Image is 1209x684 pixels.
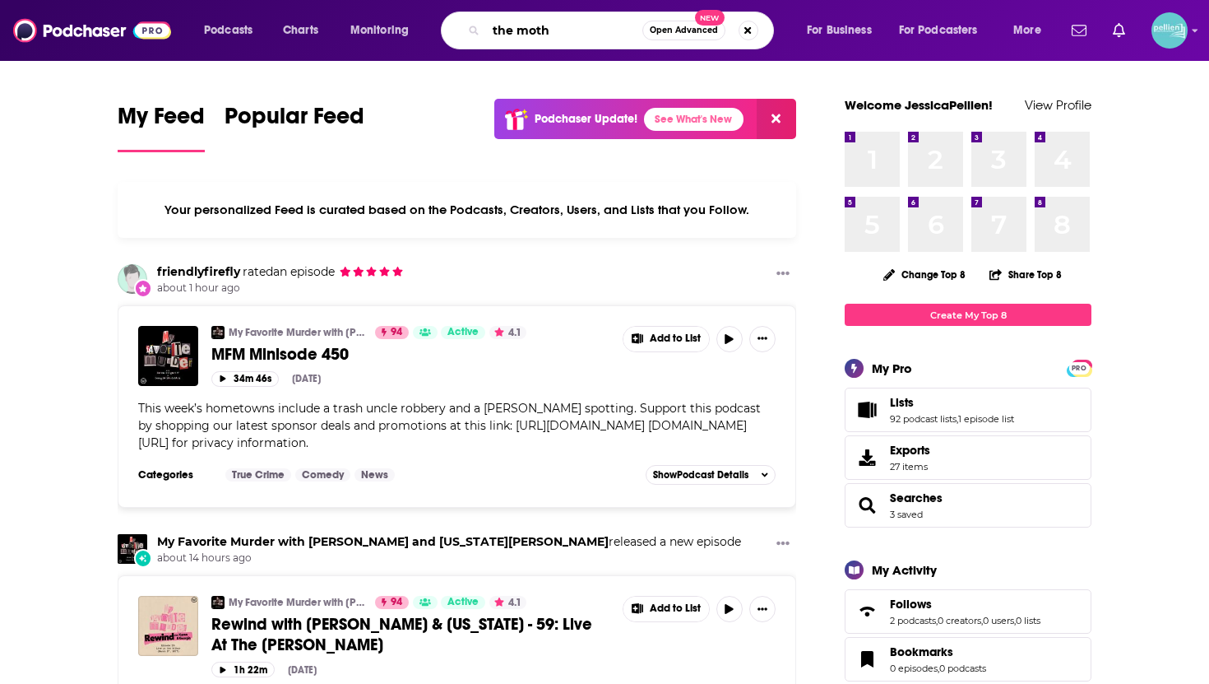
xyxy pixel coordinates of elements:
span: an episode [240,264,335,279]
span: Searches [845,483,1091,528]
a: My Favorite Murder with [PERSON_NAME] and [US_STATE][PERSON_NAME] [229,326,364,339]
span: Add to List [650,333,701,345]
a: See What's New [644,108,743,131]
span: 94 [391,324,402,341]
button: 4.1 [489,326,526,339]
span: My Feed [118,102,205,140]
button: Change Top 8 [873,264,975,285]
span: This week’s hometowns include a trash uncle robbery and a [PERSON_NAME] spotting. Support this po... [138,401,761,450]
a: Welcome JessicaPellien! [845,97,993,113]
button: open menu [1002,17,1062,44]
img: My Favorite Murder with Karen Kilgariff and Georgia Hardstark [211,326,225,339]
span: Exports [890,443,930,458]
span: New [695,10,725,26]
a: PRO [1069,361,1089,374]
img: Rewind with Karen & Georgia - 59: Live At The Wilbur [138,596,198,656]
span: MFM Minisode 450 [211,344,349,365]
button: open menu [339,17,430,44]
span: about 1 hour ago [157,282,404,295]
a: Follows [850,600,883,623]
a: 2 podcasts [890,615,936,626]
div: [DATE] [288,664,317,676]
span: Searches [890,491,943,505]
a: friendlyfirefly [157,264,240,279]
span: More [1013,19,1041,42]
a: 94 [375,326,409,339]
h3: released a new episode [157,534,741,550]
span: Monitoring [350,19,409,42]
span: Active [447,594,479,611]
span: PRO [1069,362,1089,375]
span: Bookmarks [845,637,1091,682]
span: , [957,413,958,425]
a: Active [441,596,485,609]
button: Open AdvancedNew [642,21,725,40]
a: Bookmarks [850,648,883,671]
h3: Categories [138,468,212,482]
a: Rewind with [PERSON_NAME] & [US_STATE] - 59: Live At The [PERSON_NAME] [211,614,611,655]
a: Lists [890,395,1014,410]
a: Searches [850,494,883,517]
span: Open Advanced [650,26,718,35]
a: My Favorite Murder with Karen Kilgariff and Georgia Hardstark [211,596,225,609]
a: View Profile [1025,97,1091,113]
span: 27 items [890,461,930,472]
a: 0 episodes [890,663,938,674]
span: Add to List [650,603,701,615]
span: Active [447,324,479,341]
a: 0 creators [938,615,981,626]
a: Lists [850,398,883,421]
span: , [938,663,939,674]
a: True Crime [225,468,291,482]
span: Popular Feed [225,102,364,140]
button: Share Top 8 [989,258,1063,291]
a: Show notifications dropdown [1065,16,1093,44]
button: Show More Button [623,327,709,351]
a: Exports [845,435,1091,480]
span: For Business [807,19,872,42]
span: Lists [845,388,1091,432]
button: open menu [795,17,892,44]
div: My Pro [872,361,912,376]
div: [DATE] [292,373,321,384]
button: Show More Button [623,597,709,621]
button: 1h 22m [211,662,275,677]
a: Active [441,326,485,339]
span: Podcasts [204,19,252,42]
span: about 14 hours ago [157,551,741,565]
span: rated [243,264,273,279]
img: MFM Minisode 450 [138,326,198,386]
a: friendlyfirefly [118,264,147,294]
a: 0 users [983,615,1014,626]
a: 3 saved [890,509,923,520]
button: 4.1 [489,596,526,609]
a: My Favorite Murder with [PERSON_NAME] and [US_STATE][PERSON_NAME] [229,596,364,609]
button: ShowPodcast Details [646,465,776,485]
span: 94 [391,594,402,611]
button: open menu [192,17,274,44]
div: Search podcasts, credits, & more... [456,12,790,49]
a: Create My Top 8 [845,304,1091,326]
span: Bookmarks [890,644,953,659]
button: 34m 46s [211,371,279,387]
a: 0 lists [1016,615,1040,626]
button: Show More Button [749,326,776,352]
button: Show More Button [749,596,776,622]
span: Follows [845,589,1091,634]
div: New Rating [134,279,152,297]
a: Charts [272,17,328,44]
a: Show notifications dropdown [1106,16,1132,44]
button: Show profile menu [1151,12,1188,49]
span: Exports [850,446,883,469]
a: My Feed [118,102,205,152]
a: My Favorite Murder with Karen Kilgariff and Georgia Hardstark [157,534,609,549]
img: My Favorite Murder with Karen Kilgariff and Georgia Hardstark [118,534,147,564]
span: Charts [283,19,318,42]
div: Your personalized Feed is curated based on the Podcasts, Creators, Users, and Lists that you Follow. [118,182,796,238]
span: Follows [890,597,932,612]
